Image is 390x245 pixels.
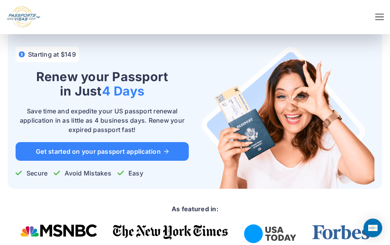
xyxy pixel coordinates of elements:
[201,47,374,189] img: Renew your Passport in Just 4 Days
[16,169,47,178] p: Secure
[28,50,76,59] h4: Starting at $149
[118,169,143,178] p: Easy
[113,224,228,240] img: The New York Times
[16,70,189,99] h1: Renew your Passport in Just
[244,224,296,243] img: USA Today
[16,106,189,134] p: Save time and expedite your US passport renewal application in as little as 4 business days. Rene...
[25,148,179,155] span: Get started on your passport application
[16,142,189,161] a: Get started on your passport application
[172,204,218,214] h3: As featured in:
[20,224,97,237] img: Msnbc
[6,6,41,28] img: Logo
[364,219,382,237] div: Open Intercom Messenger
[102,83,144,99] span: 4 Days
[54,169,111,178] p: Avoid Mistakes
[312,224,370,240] img: Forbes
